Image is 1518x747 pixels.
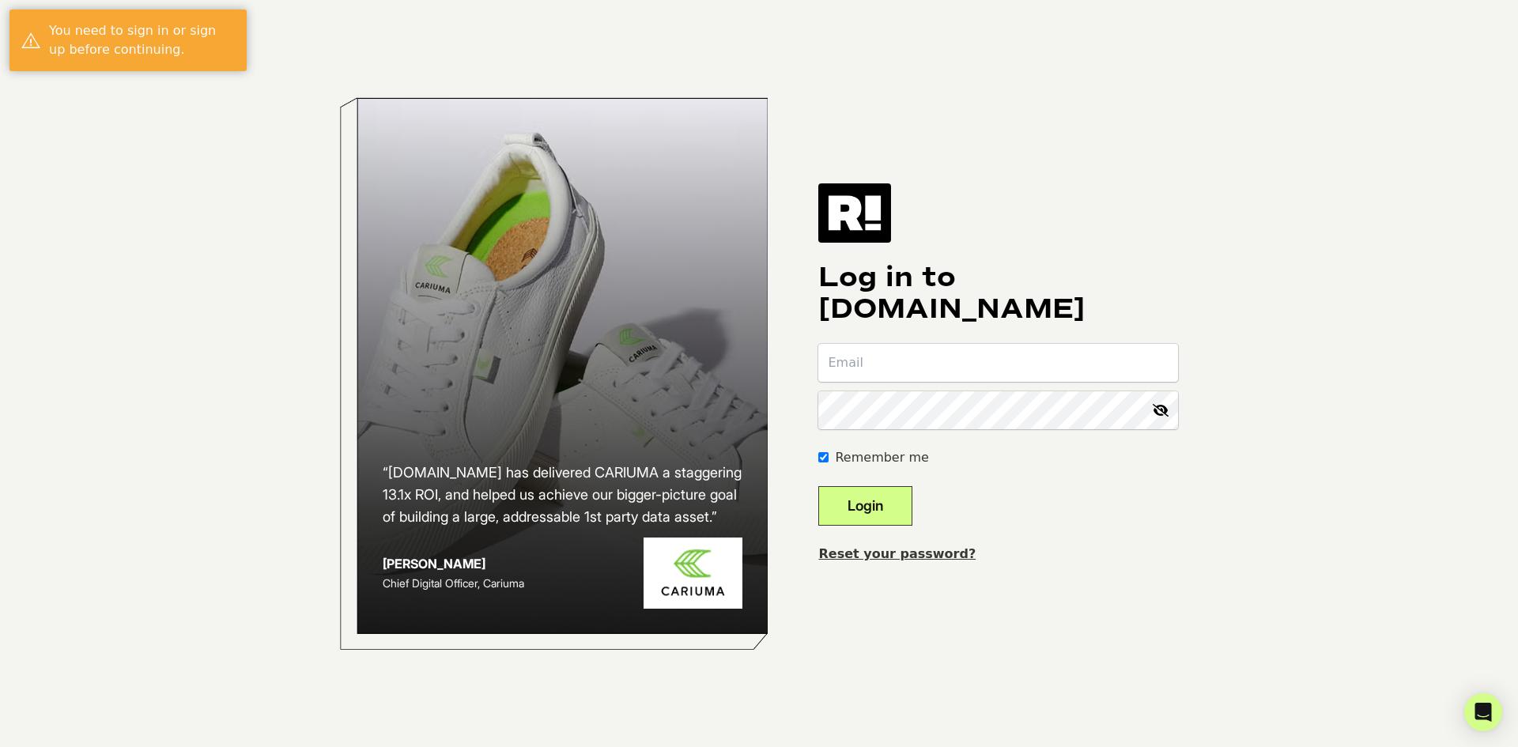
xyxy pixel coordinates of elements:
img: Retention.com [818,183,891,242]
span: Chief Digital Officer, Cariuma [383,576,524,590]
a: Reset your password? [818,546,976,561]
h1: Log in to [DOMAIN_NAME] [818,262,1178,325]
h2: “[DOMAIN_NAME] has delivered CARIUMA a staggering 13.1x ROI, and helped us achieve our bigger-pic... [383,462,743,528]
strong: [PERSON_NAME] [383,556,485,572]
img: Cariuma [644,538,742,609]
div: Open Intercom Messenger [1464,693,1502,731]
div: You need to sign in or sign up before continuing. [49,21,235,59]
input: Email [818,344,1178,382]
button: Login [818,486,912,526]
label: Remember me [835,448,928,467]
